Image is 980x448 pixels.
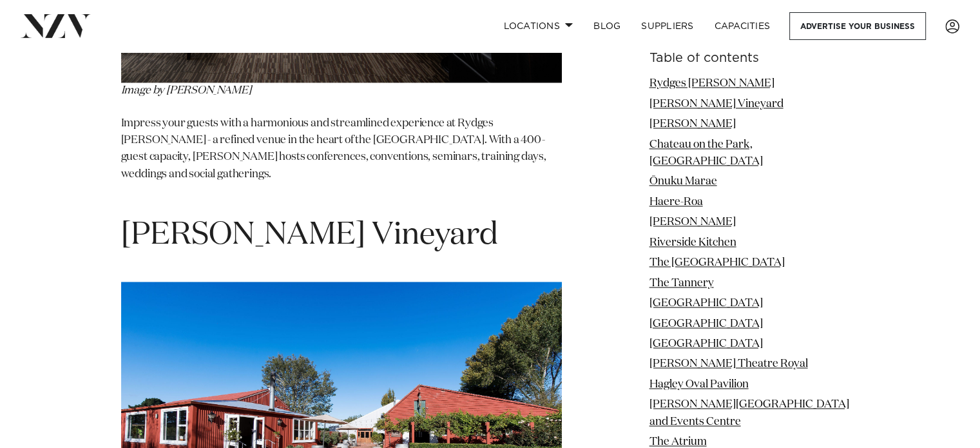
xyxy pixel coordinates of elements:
[649,119,736,130] a: [PERSON_NAME]
[649,177,717,188] a: Ōnuku Marae
[649,139,763,167] a: Chateau on the Park, [GEOGRAPHIC_DATA]
[649,400,849,427] a: [PERSON_NAME][GEOGRAPHIC_DATA] and Events Centre
[649,359,808,370] a: [PERSON_NAME] Theatre Royal
[649,318,763,329] a: [GEOGRAPHIC_DATA]
[649,437,707,448] a: The Atrium
[649,197,703,208] a: Haere-Roa
[649,99,783,110] a: [PERSON_NAME] Vineyard
[649,238,736,249] a: Riverside Kitchen
[121,220,498,251] span: [PERSON_NAME] Vineyard
[649,339,763,350] a: [GEOGRAPHIC_DATA]
[631,12,704,40] a: SUPPLIERS
[649,52,860,66] h6: Table of contents
[21,14,91,37] img: nzv-logo.png
[649,298,763,309] a: [GEOGRAPHIC_DATA]
[649,258,785,269] a: The [GEOGRAPHIC_DATA]
[704,12,781,40] a: Capacities
[649,278,714,289] a: The Tannery
[649,79,774,90] a: Rydges [PERSON_NAME]
[493,12,583,40] a: Locations
[121,115,562,200] p: Impress your guests with a harmonious and streamlined experience at Rydges [PERSON_NAME] - a refi...
[789,12,926,40] a: Advertise your business
[121,85,251,96] em: Image by [PERSON_NAME]
[649,217,736,228] a: [PERSON_NAME]
[583,12,631,40] a: BLOG
[649,380,749,391] a: Hagley Oval Pavilion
